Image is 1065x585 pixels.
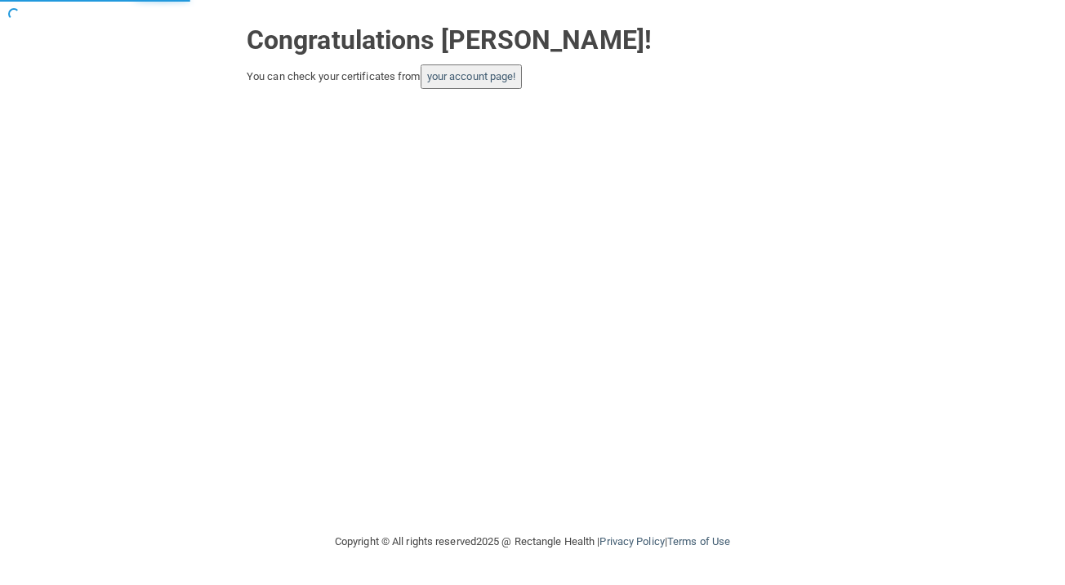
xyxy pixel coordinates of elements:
[427,70,516,82] a: your account page!
[234,516,831,568] div: Copyright © All rights reserved 2025 @ Rectangle Health | |
[599,535,664,547] a: Privacy Policy
[247,64,818,89] div: You can check your certificates from
[247,24,652,55] strong: Congratulations [PERSON_NAME]!
[667,535,730,547] a: Terms of Use
[421,64,523,89] button: your account page!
